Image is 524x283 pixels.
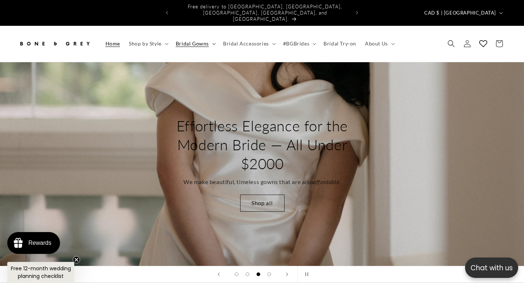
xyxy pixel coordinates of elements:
[279,36,319,51] summary: #BGBrides
[188,4,342,22] span: Free delivery to [GEOGRAPHIC_DATA], [GEOGRAPHIC_DATA], [GEOGRAPHIC_DATA], [GEOGRAPHIC_DATA], and ...
[279,266,295,282] button: Next slide
[124,36,171,51] summary: Shop by Style
[106,40,120,47] span: Home
[7,262,74,283] div: Free 12-month wedding planning checklistClose teaser
[424,9,496,17] span: CAD $ | [GEOGRAPHIC_DATA]
[283,40,309,47] span: #BGBrides
[219,36,279,51] summary: Bridal Accessories
[465,258,518,278] button: Open chatbox
[365,40,388,47] span: About Us
[443,36,459,52] summary: Search
[242,269,253,280] button: Load slide 2 of 4
[211,266,227,282] button: Previous slide
[253,269,264,280] button: Load slide 3 of 4
[176,116,349,173] h2: Effortless Elegance for the Modern Bride — All Under $2000
[420,6,506,20] button: CAD $ | [GEOGRAPHIC_DATA]
[183,177,341,187] p: We make beautiful, timeless gowns that are also .
[231,269,242,280] button: Load slide 1 of 4
[313,178,340,185] em: affordable
[159,6,175,20] button: Previous announcement
[28,240,51,246] div: Rewards
[361,36,398,51] summary: About Us
[16,33,94,55] a: Bone and Grey Bridal
[73,256,80,263] button: Close teaser
[129,40,162,47] span: Shop by Style
[171,36,219,51] summary: Bridal Gowns
[240,195,284,212] a: Shop all
[176,40,209,47] span: Bridal Gowns
[101,36,124,51] a: Home
[11,265,71,280] span: Free 12-month wedding planning checklist
[349,6,365,20] button: Next announcement
[297,266,313,282] button: Pause slideshow
[323,40,356,47] span: Bridal Try-on
[319,36,361,51] a: Bridal Try-on
[223,40,269,47] span: Bridal Accessories
[465,263,518,273] p: Chat with us
[264,269,275,280] button: Load slide 4 of 4
[18,36,91,52] img: Bone and Grey Bridal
